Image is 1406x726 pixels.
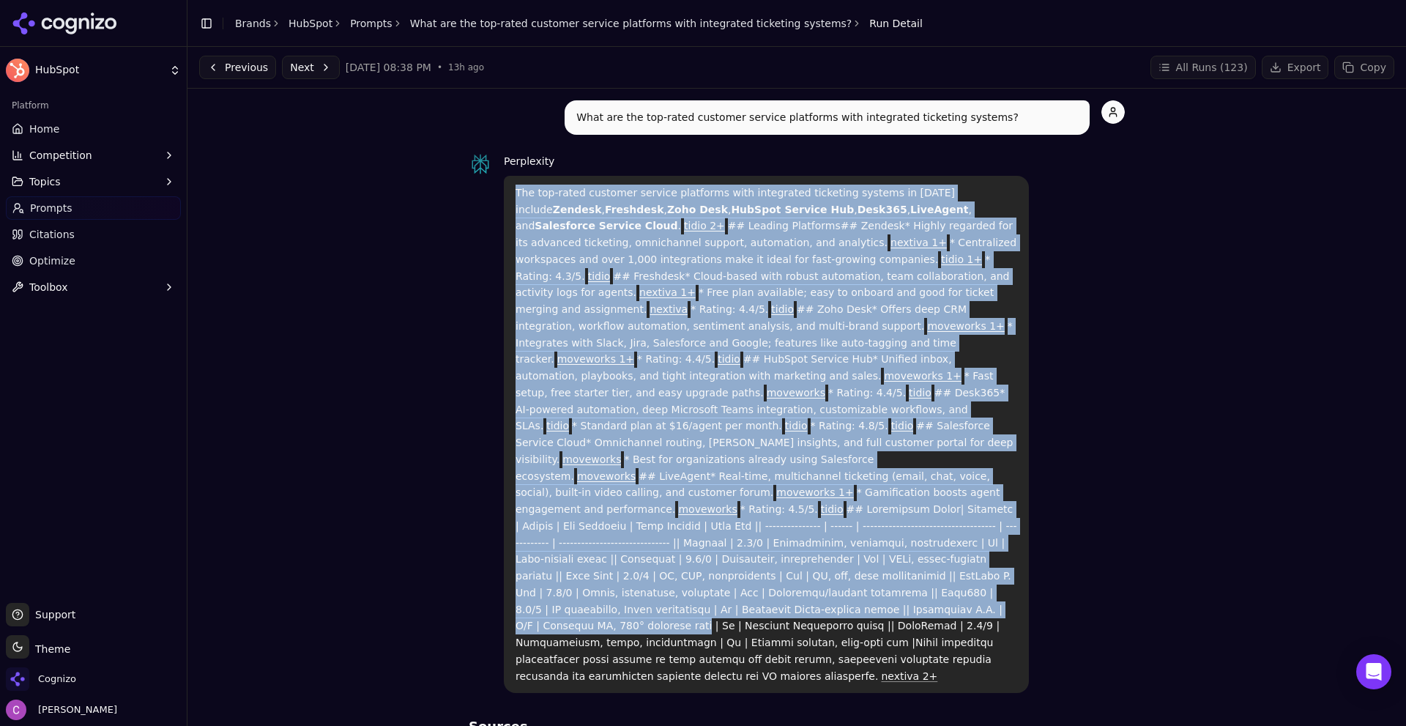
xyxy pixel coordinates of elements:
a: tidio [785,420,808,431]
p: What are the top-rated customer service platforms with integrated ticketing systems? [576,109,1078,126]
a: moveworks 1+ [776,486,853,498]
strong: Zendesk [553,204,602,215]
a: tidio 1+ [941,253,982,265]
a: moveworks 1+ [557,353,634,365]
a: moveworks [562,453,621,465]
span: • [437,62,442,73]
a: nextiva 1+ [890,237,947,248]
span: Toolbox [29,280,68,295]
a: tidio [891,420,914,431]
a: nextiva 1+ [639,286,696,298]
img: HubSpot [6,59,29,82]
span: [DATE] 08:38 PM [346,60,431,75]
strong: Freshdesk [605,204,664,215]
a: HubSpot [289,16,332,31]
a: tidio [718,353,740,365]
img: Cognizo [6,667,29,691]
a: Home [6,117,181,141]
button: Export [1262,56,1329,79]
a: tidio [909,387,931,399]
nav: breadcrumb [235,16,923,31]
a: tidio [771,303,794,315]
button: Competition [6,144,181,167]
span: [PERSON_NAME] [32,703,117,716]
strong: HubSpot Service Hub [731,204,854,215]
a: moveworks 1+ [927,320,1004,332]
a: moveworks [577,470,636,482]
button: Previous [199,56,276,79]
div: Open Intercom Messenger [1356,654,1391,689]
span: Home [29,122,59,136]
a: tidio 2+ [684,220,725,231]
span: Run Detail [869,16,923,31]
div: Platform [6,94,181,117]
a: tidio [588,270,611,282]
button: Next [282,56,340,79]
a: moveworks [767,387,825,399]
a: moveworks 1+ [884,370,961,382]
span: Competition [29,148,92,163]
a: Citations [6,223,181,246]
a: Optimize [6,249,181,273]
a: Prompts [6,196,181,220]
button: Open user button [6,700,117,720]
button: Topics [6,170,181,193]
strong: LiveAgent [910,204,968,215]
strong: Salesforce Service Cloud [535,220,677,231]
button: Open organization switcher [6,667,76,691]
a: Prompts [350,16,393,31]
a: nextiva 2+ [881,670,937,682]
p: The top-rated customer service platforms with integrated ticketing systems in [DATE] include , , ... [516,185,1017,685]
span: Support [29,607,75,622]
span: 13h ago [448,62,484,73]
button: Toolbox [6,275,181,299]
button: Copy [1334,56,1394,79]
a: nextiva [650,303,688,315]
span: Theme [29,643,70,655]
img: Chris Abouraad [6,700,26,720]
a: What are the top-rated customer service platforms with integrated ticketing systems? [410,16,852,31]
a: tidio [821,503,844,515]
span: Topics [29,174,61,189]
strong: Zoho Desk [667,204,728,215]
button: All Runs (123) [1150,56,1256,79]
span: Prompts [30,201,72,215]
span: Perplexity [504,155,554,167]
strong: Desk365 [858,204,907,215]
span: Citations [29,227,75,242]
span: HubSpot [35,64,163,77]
span: Optimize [29,253,75,268]
a: tidio [546,420,569,431]
a: moveworks [678,503,737,515]
a: Brands [235,18,271,29]
span: Cognizo [38,673,76,686]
